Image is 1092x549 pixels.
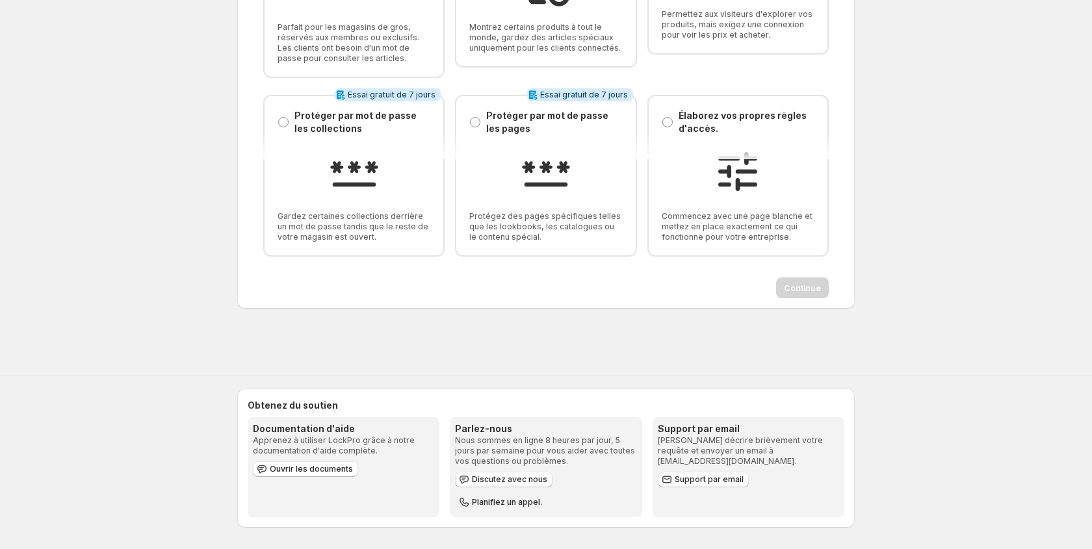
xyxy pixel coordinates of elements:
[248,399,844,412] h2: Obtenez du soutien
[472,497,542,507] span: Planifiez un appel.
[455,472,552,487] button: Discutez avec nous
[540,90,628,100] span: Essai gratuit de 7 jours
[662,211,814,242] span: Commencez avec une page blanche et mettez en place exactement ce qui fonctionne pour votre entrep...
[455,435,636,466] p: Nous sommes en ligne 8 heures par jour, 5 jours par semaine pour vous aider avec toutes vos quest...
[469,22,622,53] span: Montrez certains produits à tout le monde, gardez des articles spéciaux uniquement pour les clien...
[253,461,358,477] a: Ouvrir les documents
[253,435,434,456] p: Apprenez à utiliser LockPro grâce à notre documentation d'aide complète.
[658,422,839,435] h3: Support par email
[469,211,622,242] span: Protégez des pages spécifiques telles que les lookbooks, les catalogues ou le contenu spécial.
[658,472,749,487] a: Support par email
[253,422,434,435] h3: Documentation d'aide
[455,494,547,510] button: Planifiez un appel.
[455,422,636,435] h3: Parlez-nous
[486,109,622,135] p: Protéger par mot de passe les pages
[658,435,839,466] p: [PERSON_NAME] décrire brièvement votre requête et envoyer un email à [EMAIL_ADDRESS][DOMAIN_NAME].
[675,474,744,485] span: Support par email
[472,474,547,485] span: Discutez avec nous
[348,90,435,100] span: Essai gratuit de 7 jours
[679,109,814,135] p: Élaborez vos propres règles d'accès.
[662,9,814,40] span: Permettez aux visiteurs d'explorer vos produits, mais exigez une connexion pour voir les prix et ...
[294,109,430,135] p: Protéger par mot de passe les collections
[278,22,430,64] span: Parfait pour les magasins de gros, réservés aux membres ou exclusifs. Les clients ont besoin d'un...
[270,464,353,474] span: Ouvrir les documents
[278,211,430,242] span: Gardez certaines collections derrière un mot de passe tandis que le reste de votre magasin est ou...
[328,146,380,198] img: Password-protect collections
[712,146,764,198] img: Build your own access rules
[520,146,572,198] img: Password-protect pages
